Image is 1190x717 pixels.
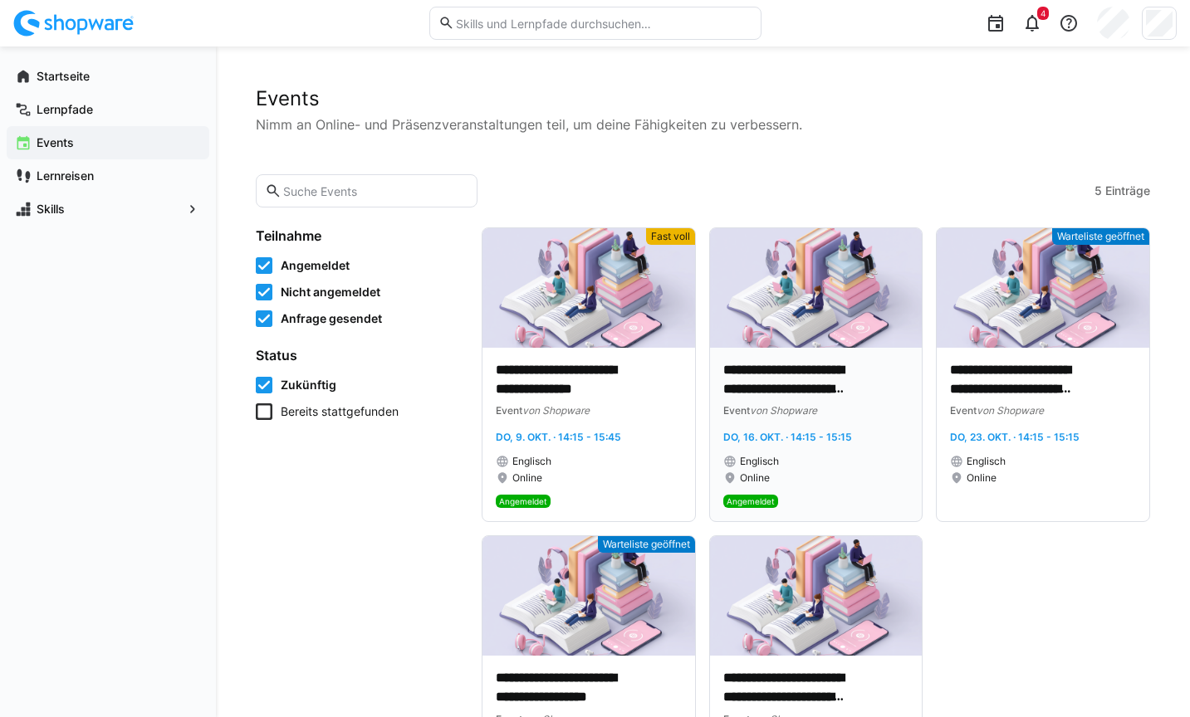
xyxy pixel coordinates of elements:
span: 5 [1095,183,1102,199]
h2: Events [256,86,1150,111]
span: Englisch [512,455,551,468]
h4: Status [256,347,462,363]
span: Event [950,404,977,417]
input: Suche Events [282,183,468,198]
span: Warteliste geöffnet [1057,230,1144,243]
span: Fast voll [651,230,690,243]
span: Do, 16. Okt. · 14:15 - 15:15 [723,431,852,443]
span: Angemeldet [281,257,350,274]
h4: Teilnahme [256,227,462,244]
span: Online [512,471,542,485]
span: Do, 23. Okt. · 14:15 - 15:15 [950,431,1080,443]
span: Nicht angemeldet [281,284,380,300]
p: Nimm an Online- und Präsenzveranstaltungen teil, um deine Fähigkeiten zu verbessern. [256,115,1150,134]
span: 4 [1041,8,1046,18]
span: Event [723,404,750,417]
span: Englisch [967,455,1006,468]
span: Zukünftig [281,377,336,393]
span: von Shopware [977,404,1044,417]
img: image [482,536,695,656]
span: Do, 9. Okt. · 14:15 - 15:45 [496,431,621,443]
img: image [710,228,923,348]
span: Angemeldet [499,496,547,506]
img: image [482,228,695,348]
span: Anfrage gesendet [281,310,382,327]
span: Bereits stattgefunden [281,403,399,420]
span: Englisch [740,455,779,468]
span: von Shopware [750,404,817,417]
img: image [710,536,923,656]
span: Online [740,471,770,485]
span: von Shopware [522,404,590,417]
img: image [937,228,1149,348]
span: Angemeldet [727,496,775,506]
span: Event [496,404,522,417]
span: Online [967,471,997,485]
input: Skills und Lernpfade durchsuchen… [454,16,752,31]
span: Warteliste geöffnet [603,538,690,551]
span: Einträge [1105,183,1150,199]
